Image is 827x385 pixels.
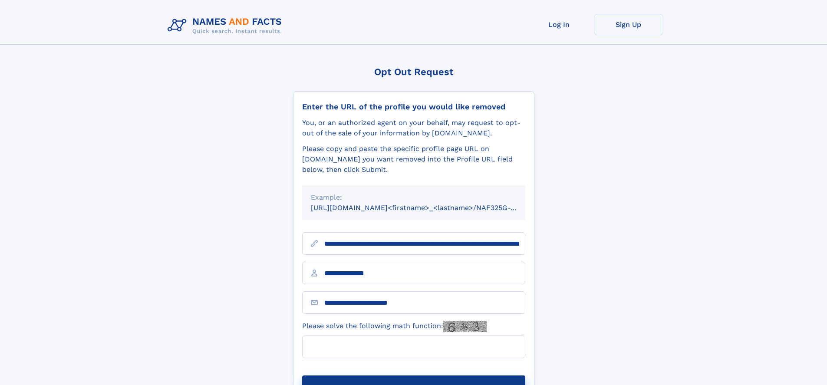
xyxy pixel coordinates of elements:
div: Example: [311,192,517,203]
small: [URL][DOMAIN_NAME]<firstname>_<lastname>/NAF325G-xxxxxxxx [311,204,542,212]
div: Opt Out Request [293,66,534,77]
div: Please copy and paste the specific profile page URL on [DOMAIN_NAME] you want removed into the Pr... [302,144,525,175]
a: Sign Up [594,14,663,35]
img: Logo Names and Facts [164,14,289,37]
label: Please solve the following math function: [302,321,487,332]
div: You, or an authorized agent on your behalf, may request to opt-out of the sale of your informatio... [302,118,525,138]
div: Enter the URL of the profile you would like removed [302,102,525,112]
a: Log In [524,14,594,35]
